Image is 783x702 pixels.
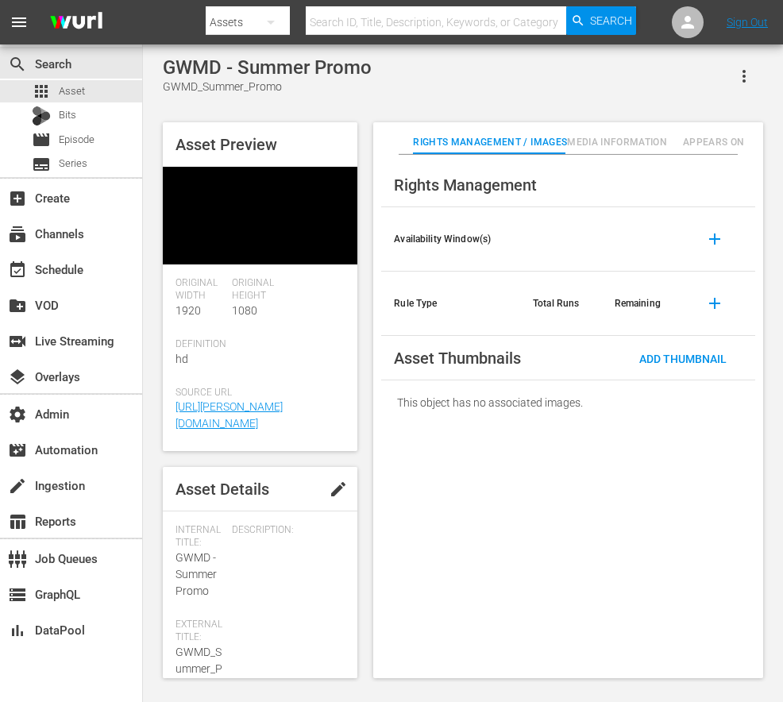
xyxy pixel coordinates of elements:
span: GraphQL [8,585,27,604]
span: Original Width [175,277,224,303]
button: add [696,220,734,258]
span: Description: [232,524,337,537]
span: External Title: [175,619,224,644]
span: Internal Title: [175,524,224,550]
span: Automation [8,441,27,460]
span: Appears On [667,134,760,151]
button: Add Thumbnail [627,344,739,372]
span: add [705,229,724,249]
span: Asset Thumbnails [394,349,521,368]
span: hd [175,353,188,365]
span: Reports [8,512,27,531]
span: Job Queues [8,550,27,569]
span: GWMD_Summer_Promo [175,646,222,692]
span: Series [59,156,87,172]
div: Bits [32,106,51,125]
span: Channels [8,225,27,244]
div: GWMD - Summer Promo [163,56,372,79]
span: DataPool [8,621,27,640]
span: Episode [59,132,94,148]
button: edit [319,470,357,508]
span: Asset [32,82,51,101]
span: Media Information [567,134,667,151]
span: Admin [8,405,27,424]
span: VOD [8,296,27,315]
span: Asset [59,83,85,99]
span: Original Height [232,277,280,303]
a: [URL][PERSON_NAME][DOMAIN_NAME] [175,400,283,430]
span: Create [8,189,27,208]
span: Ingestion [8,476,27,496]
span: Rights Management / Images [413,134,567,151]
span: Rights Management [394,175,537,195]
span: Search [8,55,27,74]
div: This object has no associated images. [381,380,755,425]
span: Live Streaming [8,332,27,351]
span: Bits [59,107,76,123]
span: Add Thumbnail [627,353,739,365]
th: Total Runs [520,272,602,336]
span: menu [10,13,29,32]
th: Rule Type [381,272,520,336]
span: 1920 [175,304,201,317]
a: Sign Out [727,16,768,29]
span: 1080 [232,304,257,317]
span: Series [32,155,51,174]
span: Schedule [8,260,27,280]
img: ans4CAIJ8jUAAAAAAAAAAAAAAAAAAAAAAAAgQb4GAAAAAAAAAAAAAAAAAAAAAAAAJMjXAAAAAAAAAAAAAAAAAAAAAAAAgAT5G... [38,4,114,41]
span: Search [590,6,632,35]
span: Source Url [175,387,337,399]
span: Definition [175,338,226,351]
span: Asset Preview [175,135,277,154]
span: GWMD - Summer Promo [175,551,217,597]
span: edit [329,480,348,499]
button: add [696,284,734,322]
button: Search [566,6,636,35]
div: GWMD_Summer_Promo [163,79,372,95]
th: Remaining [602,272,683,336]
span: add [705,294,724,313]
th: Availability Window(s) [381,207,520,272]
span: Episode [32,130,51,149]
span: Overlays [8,368,27,387]
span: Asset Details [175,480,269,499]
